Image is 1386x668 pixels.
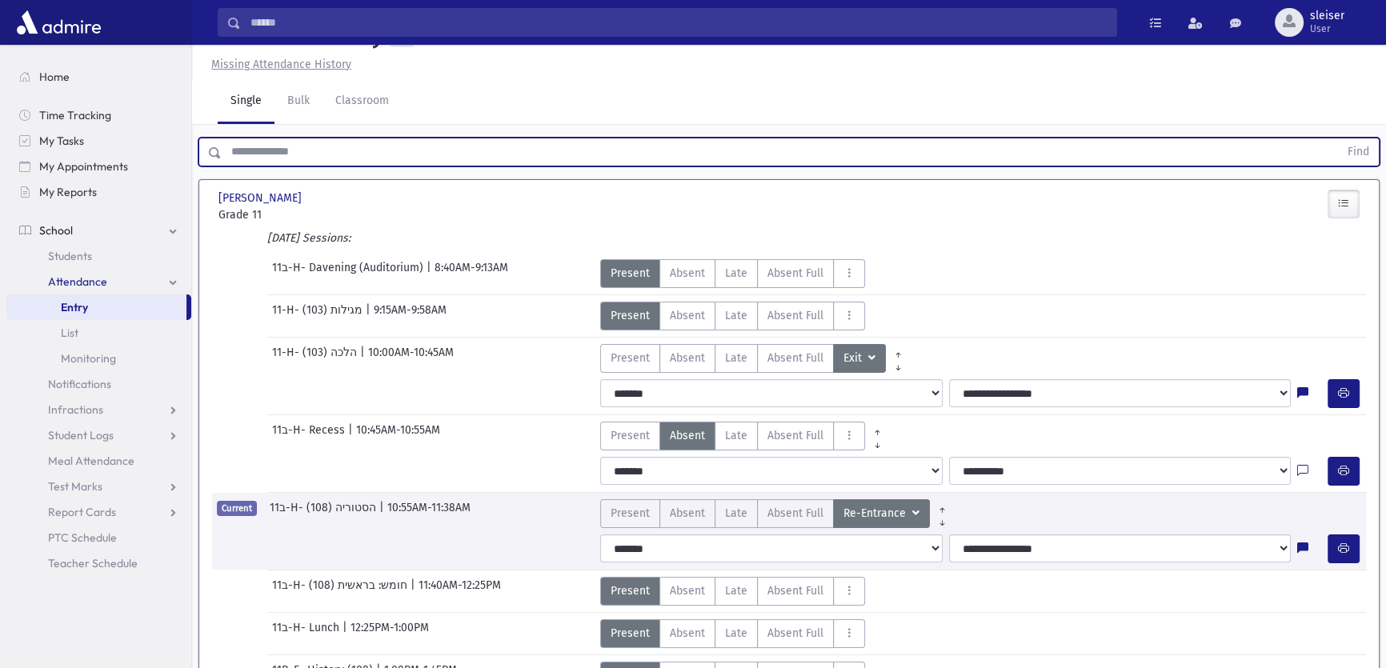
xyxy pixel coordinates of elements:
[48,530,117,545] span: PTC Schedule
[39,108,111,122] span: Time Tracking
[670,265,705,282] span: Absent
[342,619,351,648] span: |
[611,427,650,444] span: Present
[39,159,128,174] span: My Appointments
[6,154,191,179] a: My Appointments
[272,422,348,450] span: 11ב-H- Recess
[39,223,73,238] span: School
[267,231,351,245] i: [DATE] Sessions:
[13,6,105,38] img: AdmirePro
[272,344,360,373] span: 11-H- הלכה (103)
[48,428,114,442] span: Student Logs
[6,179,191,205] a: My Reports
[387,499,471,528] span: 10:55AM-11:38AM
[48,377,111,391] span: Notifications
[611,505,650,522] span: Present
[211,58,351,71] u: Missing Attendance History
[6,397,191,422] a: Infractions
[600,619,865,648] div: AttTypes
[241,8,1116,37] input: Search
[48,505,116,519] span: Report Cards
[767,505,823,522] span: Absent Full
[61,326,78,340] span: List
[411,577,419,606] span: |
[767,350,823,366] span: Absent Full
[1310,22,1344,35] span: User
[48,249,92,263] span: Students
[600,577,865,606] div: AttTypes
[865,422,890,434] a: All Prior
[767,582,823,599] span: Absent Full
[611,350,650,366] span: Present
[374,302,447,330] span: 9:15AM-9:58AM
[611,265,650,282] span: Present
[435,259,508,288] span: 8:40AM-9:13AM
[833,499,930,528] button: Re-Entrance
[670,427,705,444] span: Absent
[6,320,191,346] a: List
[843,350,865,367] span: Exit
[6,422,191,448] a: Student Logs
[865,434,890,447] a: All Later
[274,79,322,124] a: Bulk
[218,206,395,223] span: Grade 11
[611,582,650,599] span: Present
[61,300,88,314] span: Entry
[39,70,70,84] span: Home
[218,79,274,124] a: Single
[39,185,97,199] span: My Reports
[48,454,134,468] span: Meal Attendance
[366,302,374,330] span: |
[6,243,191,269] a: Students
[48,274,107,289] span: Attendance
[670,350,705,366] span: Absent
[611,307,650,324] span: Present
[767,427,823,444] span: Absent Full
[725,625,747,642] span: Late
[272,302,366,330] span: 11-H- מגילות (103)
[270,499,379,528] span: 11ב-H- הסטוריה (108)
[600,302,865,330] div: AttTypes
[833,344,886,373] button: Exit
[6,550,191,576] a: Teacher Schedule
[427,259,435,288] span: |
[725,265,747,282] span: Late
[6,128,191,154] a: My Tasks
[600,499,955,528] div: AttTypes
[1338,138,1379,166] button: Find
[205,58,351,71] a: Missing Attendance History
[600,422,890,450] div: AttTypes
[767,307,823,324] span: Absent Full
[6,371,191,397] a: Notifications
[6,294,186,320] a: Entry
[670,625,705,642] span: Absent
[6,448,191,474] a: Meal Attendance
[725,350,747,366] span: Late
[6,102,191,128] a: Time Tracking
[6,269,191,294] a: Attendance
[670,582,705,599] span: Absent
[767,265,823,282] span: Absent Full
[356,422,440,450] span: 10:45AM-10:55AM
[600,259,865,288] div: AttTypes
[48,479,102,494] span: Test Marks
[6,499,191,525] a: Report Cards
[322,79,402,124] a: Classroom
[6,525,191,550] a: PTC Schedule
[217,501,257,516] span: Current
[6,346,191,371] a: Monitoring
[419,577,501,606] span: 11:40AM-12:25PM
[272,619,342,648] span: 11ב-H- Lunch
[725,307,747,324] span: Late
[611,625,650,642] span: Present
[6,474,191,499] a: Test Marks
[348,422,356,450] span: |
[725,427,747,444] span: Late
[725,582,747,599] span: Late
[61,351,116,366] span: Monitoring
[670,307,705,324] span: Absent
[360,344,368,373] span: |
[767,625,823,642] span: Absent Full
[368,344,454,373] span: 10:00AM-10:45AM
[48,556,138,570] span: Teacher Schedule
